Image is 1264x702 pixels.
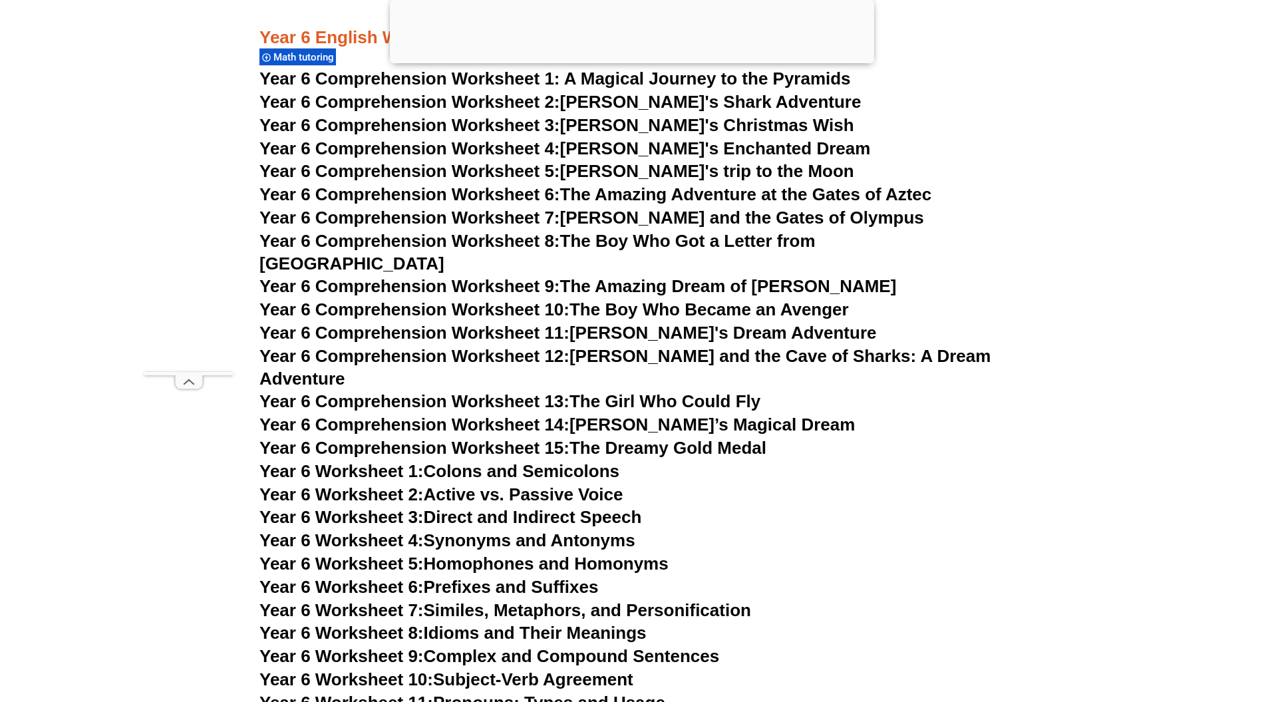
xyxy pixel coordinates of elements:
a: Year 6 Comprehension Worksheet 13:The Girl Who Could Fly [259,391,760,411]
span: Year 6 Comprehension Worksheet 14: [259,415,569,435]
a: Year 6 Comprehension Worksheet 14:[PERSON_NAME]’s Magical Dream [259,415,855,435]
span: Year 6 Comprehension Worksheet 6: [259,184,560,204]
a: Year 6 Comprehension Worksheet 3:[PERSON_NAME]'s Christmas Wish [259,115,854,135]
span: Year 6 Comprehension Worksheet 10: [259,299,569,319]
iframe: Advertisement [144,35,234,372]
a: Year 6 Worksheet 2:Active vs. Passive Voice [259,484,623,504]
iframe: Chat Widget [1042,552,1264,702]
a: Year 6 Worksheet 8:Idioms and Their Meanings [259,623,646,643]
span: Year 6 Worksheet 1: [259,461,424,481]
a: Year 6 Worksheet 5:Homophones and Homonyms [259,554,669,574]
span: Year 6 Worksheet 6: [259,577,424,597]
span: Math tutoring [273,51,338,63]
a: Year 6 Comprehension Worksheet 11:[PERSON_NAME]'s Dream Adventure [259,323,876,343]
span: Year 6 Comprehension Worksheet 4: [259,138,560,158]
span: Year 6 Comprehension Worksheet 13: [259,391,569,411]
span: Year 6 Worksheet 9: [259,646,424,666]
span: Year 6 Comprehension Worksheet 9: [259,276,560,296]
a: Year 6 Comprehension Worksheet 5:[PERSON_NAME]'s trip to the Moon [259,161,854,181]
a: Year 6 Worksheet 6:Prefixes and Suffixes [259,577,598,597]
a: Year 6 Comprehension Worksheet 6:The Amazing Adventure at the Gates of Aztec [259,184,931,204]
span: Year 6 Worksheet 7: [259,600,424,620]
span: Year 6 Comprehension Worksheet 5: [259,161,560,181]
a: Year 6 Worksheet 10:Subject-Verb Agreement [259,669,633,689]
a: Year 6 Comprehension Worksheet 4:[PERSON_NAME]'s Enchanted Dream [259,138,870,158]
span: Year 6 Comprehension Worksheet 2: [259,92,560,112]
span: Year 6 Comprehension Worksheet 15: [259,438,569,458]
a: Year 6 Worksheet 1:Colons and Semicolons [259,461,619,481]
a: Year 6 Worksheet 4:Synonyms and Antonyms [259,530,635,550]
span: Year 6 Comprehension Worksheet 12: [259,346,569,366]
a: Year 6 Comprehension Worksheet 8:The Boy Who Got a Letter from [GEOGRAPHIC_DATA] [259,231,816,273]
span: Year 6 Comprehension Worksheet 3: [259,115,560,135]
span: Year 6 Comprehension Worksheet 7: [259,208,560,228]
a: Year 6 Comprehension Worksheet 12:[PERSON_NAME] and the Cave of Sharks: A Dream Adventure [259,346,991,389]
a: Year 6 Comprehension Worksheet 9:The Amazing Dream of [PERSON_NAME] [259,276,896,296]
div: Math tutoring [259,48,336,66]
span: Year 6 Worksheet 8: [259,623,424,643]
span: Year 6 Worksheet 10: [259,669,433,689]
h3: Year 6 English Worksheets [259,4,1005,49]
a: Year 6 Comprehension Worksheet 7:[PERSON_NAME] and the Gates of Olympus [259,208,924,228]
a: Year 6 Comprehension Worksheet 15:The Dreamy Gold Medal [259,438,766,458]
span: Year 6 Comprehension Worksheet 8: [259,231,560,251]
span: Year 6 Worksheet 2: [259,484,424,504]
span: Year 6 Worksheet 3: [259,507,424,527]
a: Year 6 Worksheet 3:Direct and Indirect Speech [259,507,641,527]
span: Year 6 Worksheet 5: [259,554,424,574]
a: Year 6 Comprehension Worksheet 2:[PERSON_NAME]'s Shark Adventure [259,92,861,112]
span: Year 6 Comprehension Worksheet 11: [259,323,569,343]
a: Year 6 Comprehension Worksheet 1: A Magical Journey to the Pyramids [259,69,851,88]
span: Year 6 Worksheet 4: [259,530,424,550]
a: Year 6 Comprehension Worksheet 10:The Boy Who Became an Avenger [259,299,849,319]
a: Year 6 Worksheet 9:Complex and Compound Sentences [259,646,719,666]
a: Year 6 Worksheet 7:Similes, Metaphors, and Personification [259,600,751,620]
